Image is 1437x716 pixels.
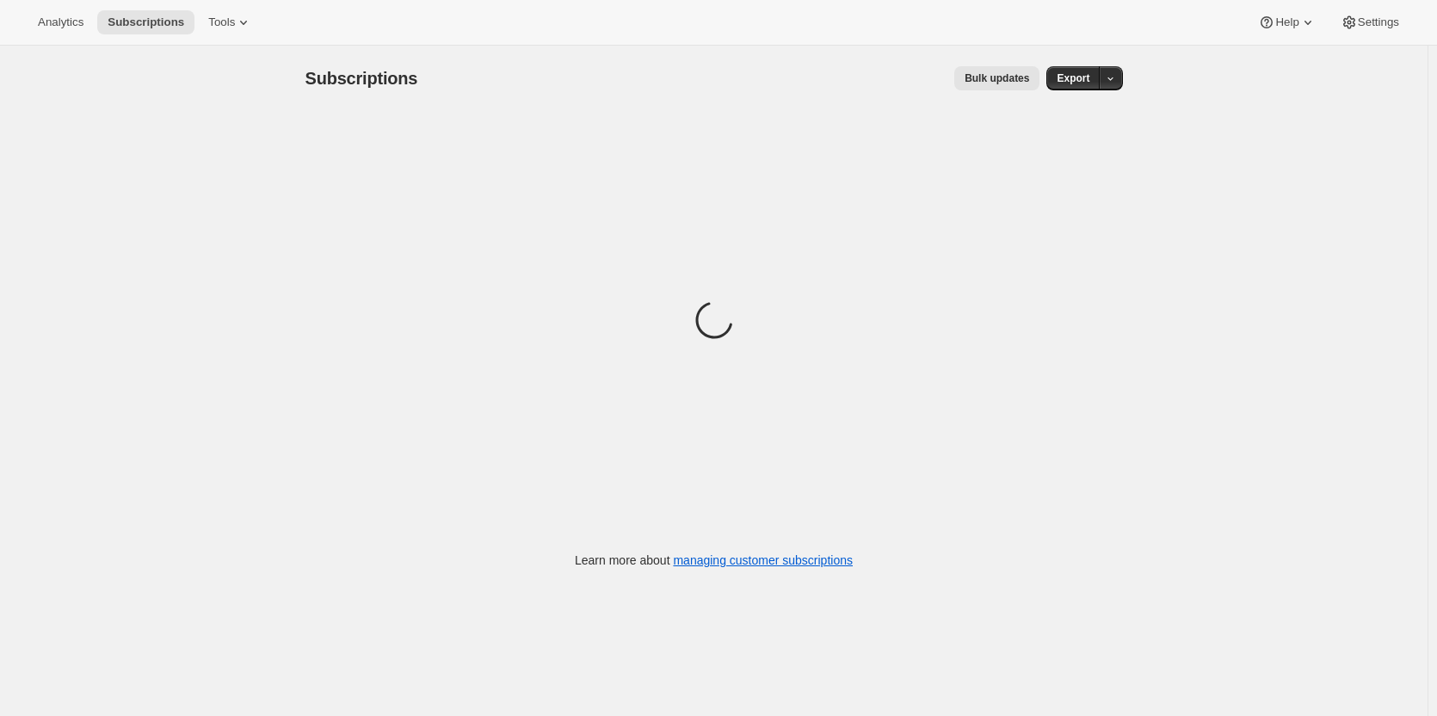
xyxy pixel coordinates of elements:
[1330,10,1409,34] button: Settings
[1275,15,1298,29] span: Help
[673,553,853,567] a: managing customer subscriptions
[38,15,83,29] span: Analytics
[1046,66,1100,90] button: Export
[1057,71,1089,85] span: Export
[28,10,94,34] button: Analytics
[208,15,235,29] span: Tools
[198,10,262,34] button: Tools
[108,15,184,29] span: Subscriptions
[1248,10,1326,34] button: Help
[575,552,853,569] p: Learn more about
[97,10,194,34] button: Subscriptions
[1358,15,1399,29] span: Settings
[965,71,1029,85] span: Bulk updates
[954,66,1039,90] button: Bulk updates
[305,69,418,88] span: Subscriptions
